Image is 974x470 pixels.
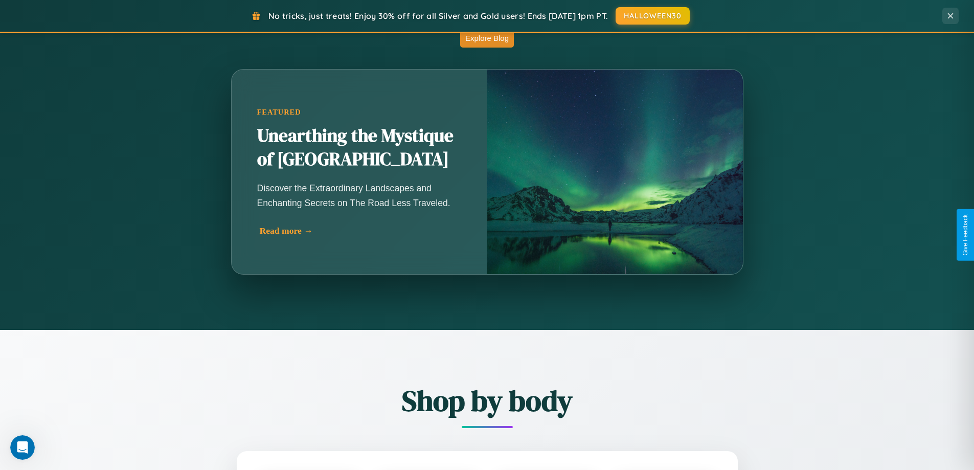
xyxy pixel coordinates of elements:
[268,11,608,21] span: No tricks, just treats! Enjoy 30% off for all Silver and Gold users! Ends [DATE] 1pm PT.
[257,181,462,210] p: Discover the Extraordinary Landscapes and Enchanting Secrets on The Road Less Traveled.
[260,226,464,236] div: Read more →
[257,108,462,117] div: Featured
[962,214,969,256] div: Give Feedback
[460,29,514,48] button: Explore Blog
[616,7,690,25] button: HALLOWEEN30
[10,435,35,460] iframe: Intercom live chat
[257,124,462,171] h2: Unearthing the Mystique of [GEOGRAPHIC_DATA]
[180,381,794,420] h2: Shop by body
